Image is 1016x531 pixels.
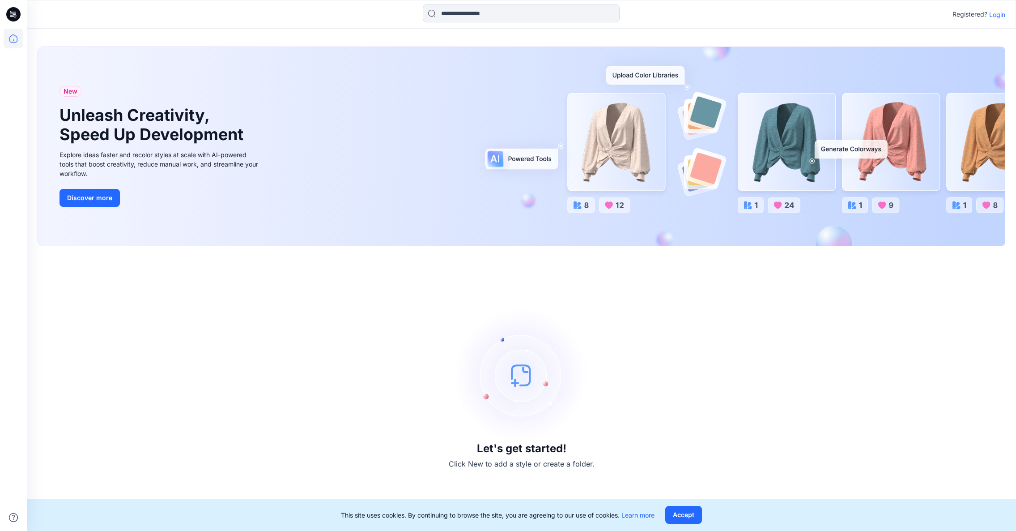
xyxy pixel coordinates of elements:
p: Click New to add a style or create a folder. [449,458,595,469]
div: Explore ideas faster and recolor styles at scale with AI-powered tools that boost creativity, red... [60,150,261,178]
h3: Let's get started! [477,442,566,455]
p: Login [989,10,1005,19]
span: New [64,86,77,97]
a: Discover more [60,189,261,207]
button: Accept [665,506,702,524]
h1: Unleash Creativity, Speed Up Development [60,106,247,144]
p: Registered? [952,9,987,20]
button: Discover more [60,189,120,207]
a: Learn more [621,511,655,519]
img: empty-state-image.svg [455,308,589,442]
p: This site uses cookies. By continuing to browse the site, you are agreeing to our use of cookies. [341,510,655,520]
